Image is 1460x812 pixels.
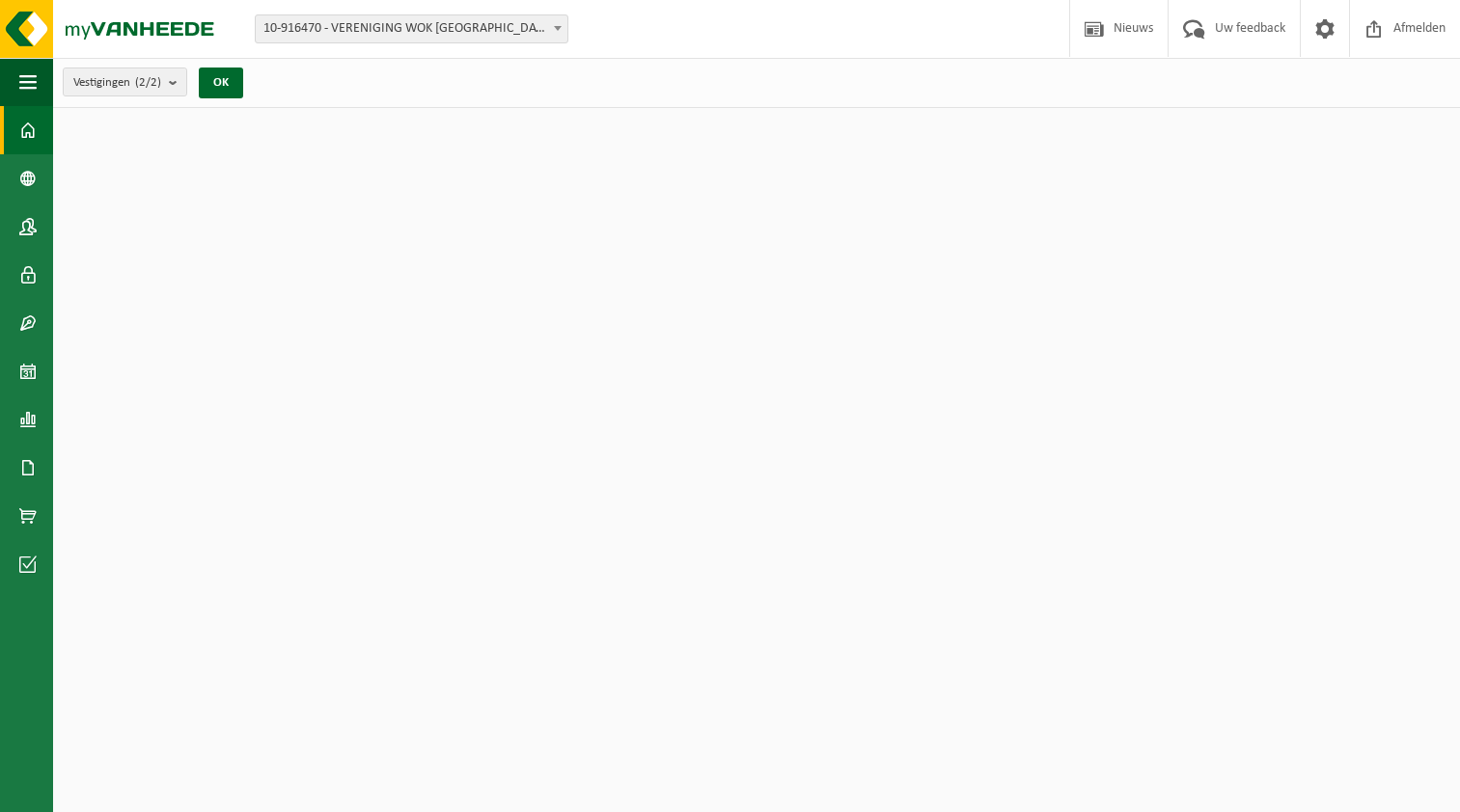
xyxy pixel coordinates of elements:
span: 10-916470 - VERENIGING WOK BRUGGE - BRUGGE [255,14,568,43]
span: 10-916470 - VERENIGING WOK BRUGGE - BRUGGE [256,15,567,42]
count: (2/2) [135,76,161,89]
button: OK [199,68,243,98]
span: Vestigingen [73,68,161,97]
button: Vestigingen(2/2) [63,68,187,96]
